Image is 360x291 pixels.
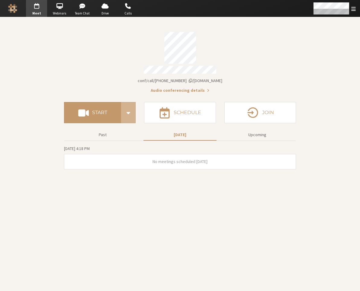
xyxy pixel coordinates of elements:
img: Iotum [8,4,17,13]
h4: Join [262,110,274,115]
span: Team Chat [72,11,93,16]
button: Audio conferencing details [151,87,209,94]
button: Past [66,130,139,140]
span: Copy my meeting room link [138,78,222,83]
span: Drive [95,11,116,16]
button: Schedule [144,102,216,123]
section: Account details [64,28,296,94]
section: Today's Meetings [64,145,296,169]
span: Calls [117,11,139,16]
span: [DATE] 4:18 PM [64,146,90,151]
button: Copy my meeting room linkCopy my meeting room link [138,78,222,84]
iframe: Chat [345,275,355,287]
button: Join [224,102,296,123]
span: Webinars [49,11,70,16]
button: [DATE] [143,130,217,140]
span: No meetings scheduled [DATE] [153,159,207,164]
button: Upcoming [221,130,294,140]
h4: Schedule [174,110,201,115]
span: Meet [26,11,47,16]
button: Start [64,102,121,123]
h4: Start [92,110,107,115]
div: Start conference options [121,102,136,123]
